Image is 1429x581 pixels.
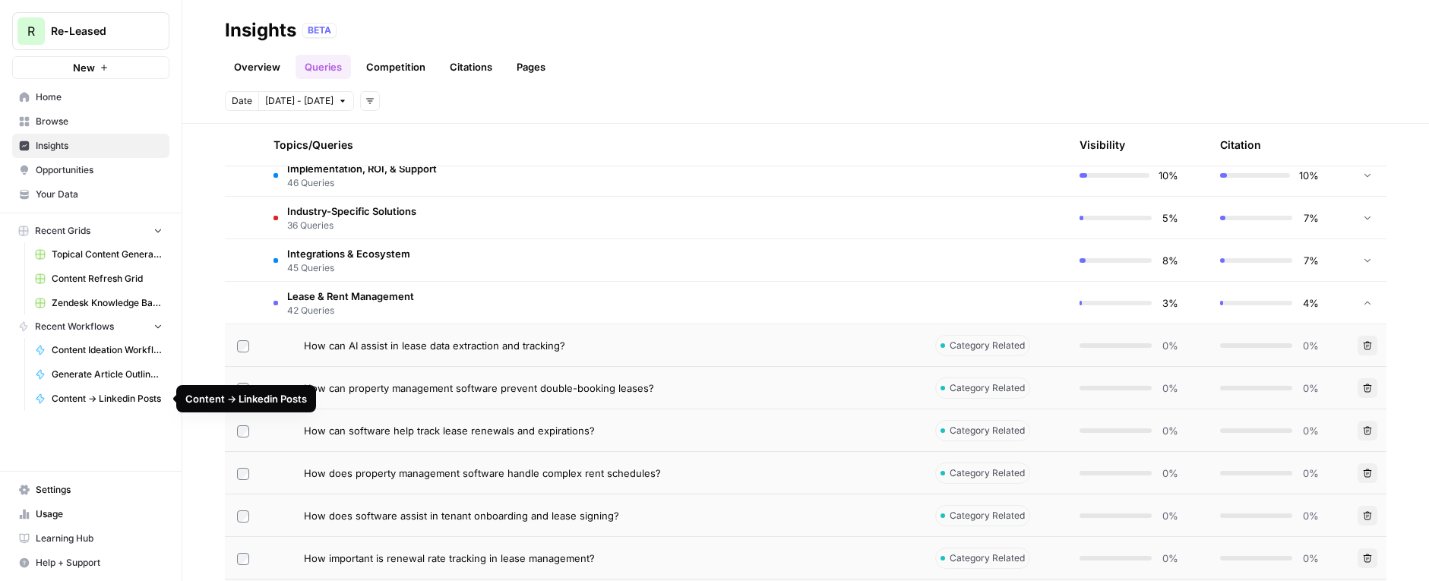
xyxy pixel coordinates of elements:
span: Implementation, ROI, & Support [287,161,437,176]
div: Insights [225,18,296,43]
span: Help + Support [36,556,163,570]
span: 0% [1161,508,1178,523]
span: 0% [1301,423,1319,438]
span: How can software help track lease renewals and expirations? [304,423,595,438]
a: Queries [296,55,351,79]
span: 0% [1301,551,1319,566]
button: Help + Support [12,551,169,575]
span: 0% [1161,423,1178,438]
a: Usage [12,502,169,526]
span: Recent Workflows [35,320,114,333]
span: 10% [1159,168,1178,183]
span: Category Related [950,509,1025,523]
div: Topics/Queries [273,124,911,166]
span: 5% [1161,210,1178,226]
span: How can AI assist in lease data extraction and tracking? [304,338,565,353]
span: Home [36,90,163,104]
a: Citations [441,55,501,79]
span: Content Ideation Workflow [52,343,163,357]
span: Zendesk Knowledge Base Update [52,296,163,310]
span: 4% [1301,295,1319,311]
span: [DATE] - [DATE] [265,94,334,108]
span: Insights [36,139,163,153]
span: 3% [1161,295,1178,311]
span: 46 Queries [287,176,437,190]
a: Overview [225,55,289,79]
span: 0% [1161,380,1178,396]
span: 36 Queries [287,219,416,232]
span: 7% [1301,210,1319,226]
a: Content -> Linkedin Posts [28,387,169,411]
span: 10% [1299,168,1319,183]
span: Usage [36,507,163,521]
span: Recent Grids [35,224,90,238]
button: New [12,56,169,79]
span: Category Related [950,551,1025,565]
span: Settings [36,483,163,497]
span: 42 Queries [287,304,414,317]
a: Browse [12,109,169,134]
span: Industry-Specific Solutions [287,204,416,219]
a: Competition [357,55,435,79]
span: How important is renewal rate tracking in lease management? [304,551,595,566]
div: BETA [302,23,337,38]
span: Category Related [950,339,1025,352]
span: Topical Content Generation Grid [52,248,163,261]
span: Re-Leased [51,24,143,39]
span: 0% [1301,508,1319,523]
span: Integrations & Ecosystem [287,246,410,261]
a: Pages [507,55,555,79]
button: [DATE] - [DATE] [258,91,354,111]
span: How can property management software prevent double-booking leases? [304,380,654,396]
span: How does software assist in tenant onboarding and lease signing? [304,508,619,523]
a: Content Ideation Workflow [28,338,169,362]
span: 0% [1161,551,1178,566]
div: Citation [1220,124,1261,166]
span: Browse [36,115,163,128]
span: 0% [1161,338,1178,353]
span: 0% [1301,338,1319,353]
span: Generate Article Outline + Deep Research [52,368,163,381]
a: Zendesk Knowledge Base Update [28,291,169,315]
span: Lease & Rent Management [287,289,414,304]
span: 7% [1301,253,1319,268]
span: 0% [1161,466,1178,481]
span: Learning Hub [36,532,163,545]
a: Content Refresh Grid [28,267,169,291]
a: Opportunities [12,158,169,182]
a: Home [12,85,169,109]
div: Content -> Linkedin Posts [185,391,307,406]
span: Category Related [950,466,1025,480]
a: Settings [12,478,169,502]
span: New [73,60,95,75]
span: Date [232,94,252,108]
span: R [27,22,35,40]
button: Recent Workflows [12,315,169,338]
div: Visibility [1080,137,1125,153]
span: Opportunities [36,163,163,177]
span: 0% [1301,466,1319,481]
button: Recent Grids [12,219,169,242]
a: Topical Content Generation Grid [28,242,169,267]
span: Content -> Linkedin Posts [52,392,163,406]
span: Content Refresh Grid [52,272,163,286]
a: Generate Article Outline + Deep Research [28,362,169,387]
span: How does property management software handle complex rent schedules? [304,466,661,481]
a: Learning Hub [12,526,169,551]
a: Your Data [12,182,169,207]
span: Your Data [36,188,163,201]
span: Category Related [950,424,1025,437]
span: 45 Queries [287,261,410,275]
span: 0% [1301,380,1319,396]
button: Workspace: Re-Leased [12,12,169,50]
a: Insights [12,134,169,158]
span: 8% [1161,253,1178,268]
span: Category Related [950,381,1025,395]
